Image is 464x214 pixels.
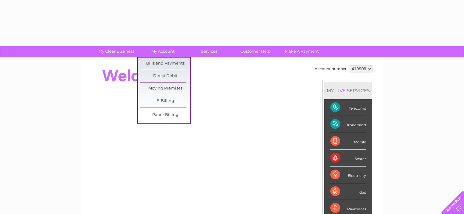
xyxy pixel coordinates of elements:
div: Electricity [330,167,366,183]
a: Moving Premises [140,82,190,95]
div: Water [330,150,366,167]
a: Direct Debit [140,70,190,82]
div: LIVE [334,88,347,93]
div: Telecoms [330,99,366,116]
a: Bills and Payments [140,58,190,70]
div: Mobile [330,133,366,150]
div: Gas [330,183,366,200]
a: My Clear Business [91,46,142,57]
td: Account number [313,64,348,74]
a: My Account [138,46,188,57]
a: Services [184,46,234,57]
a: Customer Help [230,46,281,57]
a: Paper Billing [140,109,190,121]
div: Broadband [330,116,366,133]
div: MY SERVICES [324,82,372,99]
a: Make A Payment [277,46,327,57]
a: E-Billing [140,95,190,107]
